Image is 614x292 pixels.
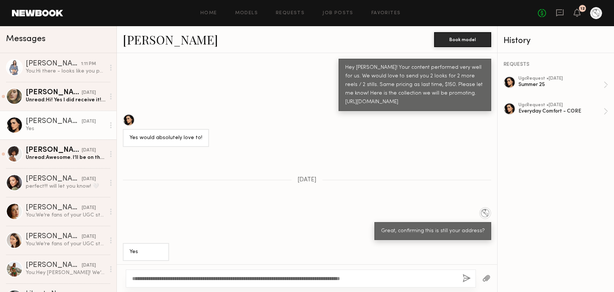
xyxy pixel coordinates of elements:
div: 1:11 PM [81,61,96,68]
div: You: We’re fans of your UGC style — it’s authentic and aligns perfectly with our brand. We’d love... [26,240,105,248]
div: [PERSON_NAME] [26,60,81,68]
div: perfect!!! will let you know! 🤍 [26,183,105,190]
div: Yes [130,248,162,256]
a: [PERSON_NAME] [123,31,218,47]
div: History [504,37,608,45]
div: [DATE] [82,147,96,154]
div: ugc Request • [DATE] [518,76,604,81]
a: Models [235,11,258,16]
div: [PERSON_NAME] [26,89,82,96]
div: Great, confirming this is still your address? [381,227,484,236]
div: [DATE] [82,233,96,240]
div: [PERSON_NAME] [26,175,82,183]
div: You: Hey [PERSON_NAME]! We’ve absolutely loved the content you’ve created for us — it always perf... [26,269,105,276]
div: Summer 25 [518,81,604,88]
div: [DATE] [82,89,96,96]
a: Requests [276,11,305,16]
div: You: We’re fans of your UGC style — it’s authentic and aligns perfectly with our brand. We’d love... [26,212,105,219]
div: You: Hi there - looks like you package has arrived. When do you think we will be able to receive ... [26,68,105,75]
div: 12 [580,7,585,11]
div: Hey [PERSON_NAME]! Your content performed very well for us. We would love to send you 2 looks for... [345,64,484,107]
div: ugc Request • [DATE] [518,103,604,108]
a: ugcRequest •[DATE]Everyday Comfort - CORE [518,103,608,120]
a: Book model [434,36,491,42]
div: Unread: Awesome. I’ll be on the lookout:) I’ll definitely make sure to give that vibe. Thank you! [26,154,105,161]
div: [DATE] [82,205,96,212]
span: Messages [6,35,46,43]
div: Yes [26,125,105,132]
a: Favorites [371,11,401,16]
div: [DATE] [82,176,96,183]
button: Book model [434,32,491,47]
div: [PERSON_NAME] [26,204,82,212]
div: REQUESTS [504,62,608,67]
div: [DATE] [82,262,96,269]
span: [DATE] [297,177,317,183]
div: Everyday Comfort - CORE [518,108,604,115]
div: [PERSON_NAME] [26,262,82,269]
div: [PERSON_NAME] [26,233,82,240]
a: ugcRequest •[DATE]Summer 25 [518,76,608,93]
a: Home [200,11,217,16]
div: [PERSON_NAME] [26,118,82,125]
a: Job Posts [322,11,353,16]
div: [PERSON_NAME] [26,147,82,154]
div: Unread: Hi! Yes I did receive it! I will be sending over content by next week. My gma passed so h... [26,96,105,104]
div: Yes would absolutely love to! [130,134,202,142]
div: [DATE] [82,118,96,125]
